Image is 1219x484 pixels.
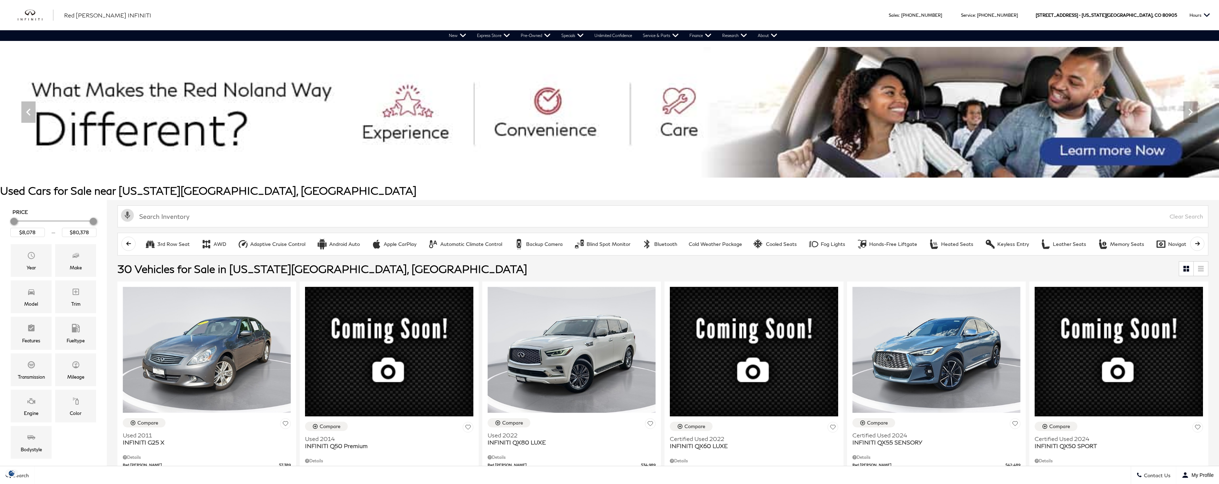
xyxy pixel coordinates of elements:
[654,241,677,247] div: Bluetooth
[11,426,52,459] div: BodystyleBodystyle
[670,422,713,431] button: Compare Vehicle
[1036,237,1090,252] button: Leather SeatsLeather Seats
[997,241,1029,247] div: Keyless Entry
[27,264,36,272] div: Year
[1040,239,1051,249] div: Leather Seats
[27,395,36,409] span: Engine
[670,435,832,442] span: Certified Used 2022
[280,418,291,431] button: Save Vehicle
[121,209,134,222] svg: Click to toggle on voice search
[1035,458,1203,464] div: Pricing Details - INFINITI QX50 SPORT
[27,249,36,264] span: Year
[1035,435,1203,449] a: Certified Used 2024INFINITI QX50 SPORT
[137,420,158,426] div: Compare
[684,423,705,430] div: Compare
[753,239,764,249] div: Cooled Seats
[123,418,165,427] button: Compare Vehicle
[591,164,598,172] span: Go to slide 1
[121,237,136,251] button: scroll left
[428,239,438,249] div: Automatic Climate Control
[670,458,838,464] div: Pricing Details - INFINITI QX60 LUXE
[684,30,717,41] a: Finance
[852,462,1005,468] span: Red [PERSON_NAME]
[22,337,40,344] div: Features
[1049,423,1070,430] div: Compare
[641,462,656,468] span: $34,989
[1152,237,1216,252] button: Navigation SystemNavigation System
[55,280,96,313] div: TrimTrim
[329,241,360,247] div: Android Auto
[305,435,468,442] span: Used 2014
[384,241,416,247] div: Apple CarPlay
[62,228,96,237] input: Maximum
[941,241,973,247] div: Heated Seats
[961,12,975,18] span: Service
[123,454,291,461] div: Pricing Details - INFINITI G25 X
[601,164,608,172] span: Go to slide 2
[123,432,285,439] span: Used 2011
[72,249,80,264] span: Make
[889,12,899,18] span: Sales
[11,317,52,349] div: FeaturesFeatures
[1142,472,1171,478] span: Contact Us
[27,359,36,373] span: Transmission
[11,280,52,313] div: ModelModel
[570,237,634,252] button: Blind Spot MonitorBlind Spot Monitor
[1035,442,1197,449] span: INFINITI QX50 SPORT
[1005,462,1020,468] span: $42,489
[975,12,976,18] span: :
[234,237,309,252] button: Adaptive Cruise ControlAdaptive Cruise Control
[899,12,900,18] span: :
[502,420,523,426] div: Compare
[638,237,681,252] button: BluetoothBluetooth
[305,458,473,464] div: Pricing Details - INFINITI Q50 Premium
[10,215,96,237] div: Price
[10,228,45,237] input: Minimum
[72,359,80,373] span: Mileage
[808,239,819,249] div: Fog Lights
[1176,466,1219,484] button: Open user profile menu
[64,11,151,20] a: Red [PERSON_NAME] INFINITI
[72,322,80,336] span: Fueltype
[929,239,939,249] div: Heated Seats
[11,472,29,478] span: Search
[317,239,327,249] div: Android Auto
[1189,472,1214,478] span: My Profile
[670,435,838,449] a: Certified Used 2022INFINITI QX60 LUXE
[981,237,1033,252] button: Keyless EntryKeyless Entry
[197,237,230,252] button: AWDAWD
[689,241,742,247] div: Cold Weather Package
[214,241,226,247] div: AWD
[70,409,82,417] div: Color
[488,462,656,468] a: Red [PERSON_NAME] $34,989
[852,432,1020,446] a: Certified Used 2024INFINITI QX55 SENSORY
[827,422,838,435] button: Save Vehicle
[752,30,783,41] a: About
[27,322,36,336] span: Features
[869,241,917,247] div: Hands-Free Liftgate
[852,432,1015,439] span: Certified Used 2024
[70,264,82,272] div: Make
[90,218,97,225] div: Maximum Price
[1110,241,1144,247] div: Memory Seats
[857,239,867,249] div: Hands-Free Liftgate
[852,454,1020,461] div: Pricing Details - INFINITI QX55 SENSORY
[123,439,285,446] span: INFINITI G25 X
[141,237,194,252] button: 3rd Row Seat3rd Row Seat
[21,101,36,123] div: Previous
[1035,422,1077,431] button: Compare Vehicle
[4,469,20,477] img: Opt-Out Icon
[71,300,80,308] div: Trim
[305,287,473,416] img: 2014 INFINITI Q50 Premium
[67,337,85,344] div: Fueltype
[443,30,783,41] nav: Main Navigation
[514,239,524,249] div: Backup Camera
[27,431,36,446] span: Bodystyle
[645,418,656,431] button: Save Vehicle
[621,164,628,172] span: Go to slide 4
[488,454,656,461] div: Pricing Details - INFINITI QX80 LUXE
[145,239,156,249] div: 3rd Row Seat
[589,30,637,41] a: Unlimited Confidence
[367,237,420,252] button: Apple CarPlayApple CarPlay
[117,262,527,275] span: 30 Vehicles for Sale in [US_STATE][GEOGRAPHIC_DATA], [GEOGRAPHIC_DATA]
